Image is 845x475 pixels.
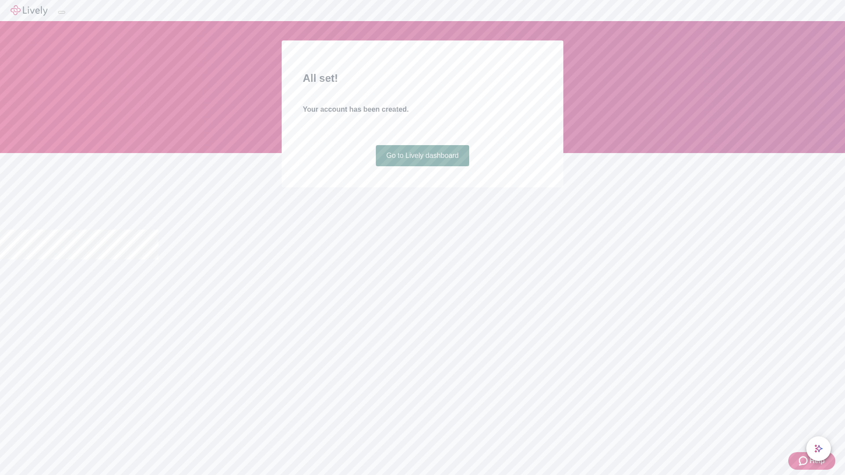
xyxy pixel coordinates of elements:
[376,145,470,166] a: Go to Lively dashboard
[814,444,823,453] svg: Lively AI Assistant
[58,11,65,14] button: Log out
[303,104,542,115] h4: Your account has been created.
[809,456,825,466] span: Help
[799,456,809,466] svg: Zendesk support icon
[806,436,831,461] button: chat
[303,70,542,86] h2: All set!
[788,452,835,470] button: Zendesk support iconHelp
[11,5,48,16] img: Lively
